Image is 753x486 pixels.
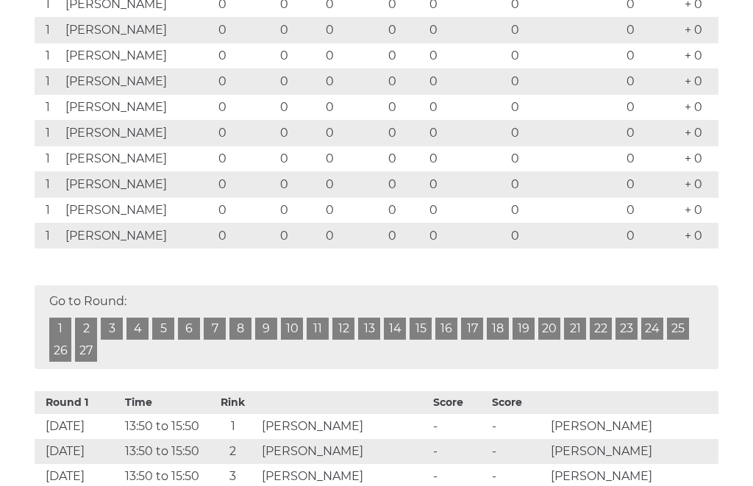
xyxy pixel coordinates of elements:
[385,18,426,44] td: 0
[258,415,429,440] td: [PERSON_NAME]
[49,318,71,340] a: 1
[547,415,718,440] td: [PERSON_NAME]
[507,224,624,250] td: 0
[121,392,208,415] th: Time
[681,70,718,96] td: + 0
[385,199,426,224] td: 0
[507,18,624,44] td: 0
[426,70,507,96] td: 0
[623,44,681,70] td: 0
[681,224,718,250] td: + 0
[435,318,457,340] a: 16
[590,318,612,340] a: 22
[385,121,426,147] td: 0
[429,415,488,440] td: -
[322,173,384,199] td: 0
[215,173,276,199] td: 0
[35,199,62,224] td: 1
[615,318,638,340] a: 23
[208,440,258,465] td: 2
[62,199,215,224] td: [PERSON_NAME]
[215,96,276,121] td: 0
[681,173,718,199] td: + 0
[276,173,322,199] td: 0
[513,318,535,340] a: 19
[507,121,624,147] td: 0
[276,70,322,96] td: 0
[126,318,149,340] a: 4
[429,440,488,465] td: -
[385,224,426,250] td: 0
[426,173,507,199] td: 0
[75,318,97,340] a: 2
[322,199,384,224] td: 0
[358,318,380,340] a: 13
[229,318,251,340] a: 8
[215,224,276,250] td: 0
[35,18,62,44] td: 1
[507,147,624,173] td: 0
[488,440,547,465] td: -
[667,318,689,340] a: 25
[121,415,208,440] td: 13:50 to 15:50
[385,173,426,199] td: 0
[276,147,322,173] td: 0
[507,70,624,96] td: 0
[385,44,426,70] td: 0
[215,121,276,147] td: 0
[276,224,322,250] td: 0
[426,147,507,173] td: 0
[681,96,718,121] td: + 0
[623,173,681,199] td: 0
[322,18,384,44] td: 0
[322,44,384,70] td: 0
[62,96,215,121] td: [PERSON_NAME]
[564,318,586,340] a: 21
[276,44,322,70] td: 0
[35,96,62,121] td: 1
[215,18,276,44] td: 0
[62,121,215,147] td: [PERSON_NAME]
[35,44,62,70] td: 1
[49,340,71,362] a: 26
[322,224,384,250] td: 0
[35,286,718,370] div: Go to Round:
[410,318,432,340] a: 15
[322,121,384,147] td: 0
[384,318,406,340] a: 14
[507,44,624,70] td: 0
[178,318,200,340] a: 6
[623,147,681,173] td: 0
[35,173,62,199] td: 1
[101,318,123,340] a: 3
[488,415,547,440] td: -
[204,318,226,340] a: 7
[35,70,62,96] td: 1
[255,318,277,340] a: 9
[385,70,426,96] td: 0
[322,147,384,173] td: 0
[487,318,509,340] a: 18
[276,121,322,147] td: 0
[276,199,322,224] td: 0
[623,121,681,147] td: 0
[258,440,429,465] td: [PERSON_NAME]
[623,70,681,96] td: 0
[35,147,62,173] td: 1
[121,440,208,465] td: 13:50 to 15:50
[681,121,718,147] td: + 0
[426,199,507,224] td: 0
[276,18,322,44] td: 0
[62,224,215,250] td: [PERSON_NAME]
[547,440,718,465] td: [PERSON_NAME]
[35,121,62,147] td: 1
[322,96,384,121] td: 0
[35,392,121,415] th: Round 1
[681,147,718,173] td: + 0
[215,199,276,224] td: 0
[385,96,426,121] td: 0
[35,415,121,440] td: [DATE]
[623,224,681,250] td: 0
[385,147,426,173] td: 0
[208,392,258,415] th: Rink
